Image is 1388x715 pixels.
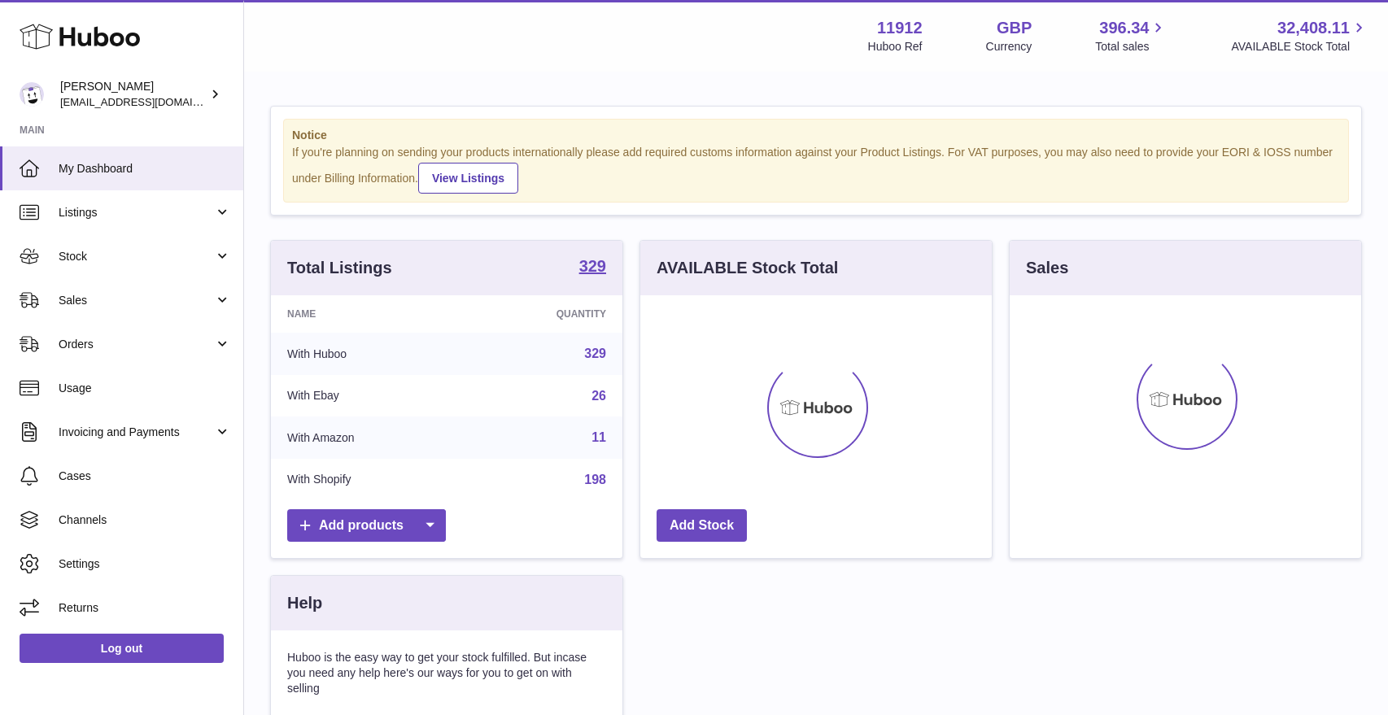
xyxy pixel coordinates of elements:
[1095,39,1168,54] span: Total sales
[292,145,1340,194] div: If you're planning on sending your products internationally please add required customs informati...
[584,347,606,360] a: 329
[59,512,231,528] span: Channels
[986,39,1032,54] div: Currency
[271,295,463,333] th: Name
[591,430,606,444] a: 11
[868,39,923,54] div: Huboo Ref
[877,17,923,39] strong: 11912
[287,509,446,543] a: Add products
[997,17,1032,39] strong: GBP
[584,473,606,486] a: 198
[271,333,463,375] td: With Huboo
[287,592,322,614] h3: Help
[1231,17,1368,54] a: 32,408.11 AVAILABLE Stock Total
[463,295,622,333] th: Quantity
[287,257,392,279] h3: Total Listings
[579,258,606,277] a: 329
[271,459,463,501] td: With Shopify
[59,600,231,616] span: Returns
[271,375,463,417] td: With Ebay
[20,634,224,663] a: Log out
[59,469,231,484] span: Cases
[59,556,231,572] span: Settings
[1277,17,1350,39] span: 32,408.11
[657,257,838,279] h3: AVAILABLE Stock Total
[292,128,1340,143] strong: Notice
[287,650,606,696] p: Huboo is the easy way to get your stock fulfilled. But incase you need any help here's our ways f...
[59,293,214,308] span: Sales
[579,258,606,274] strong: 329
[59,249,214,264] span: Stock
[657,509,747,543] a: Add Stock
[59,205,214,220] span: Listings
[1231,39,1368,54] span: AVAILABLE Stock Total
[1095,17,1168,54] a: 396.34 Total sales
[591,389,606,403] a: 26
[418,163,518,194] a: View Listings
[59,161,231,177] span: My Dashboard
[1099,17,1149,39] span: 396.34
[60,79,207,110] div: [PERSON_NAME]
[271,416,463,459] td: With Amazon
[20,82,44,107] img: info@carbonmyride.com
[59,425,214,440] span: Invoicing and Payments
[60,95,239,108] span: [EMAIL_ADDRESS][DOMAIN_NAME]
[1026,257,1068,279] h3: Sales
[59,337,214,352] span: Orders
[59,381,231,396] span: Usage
